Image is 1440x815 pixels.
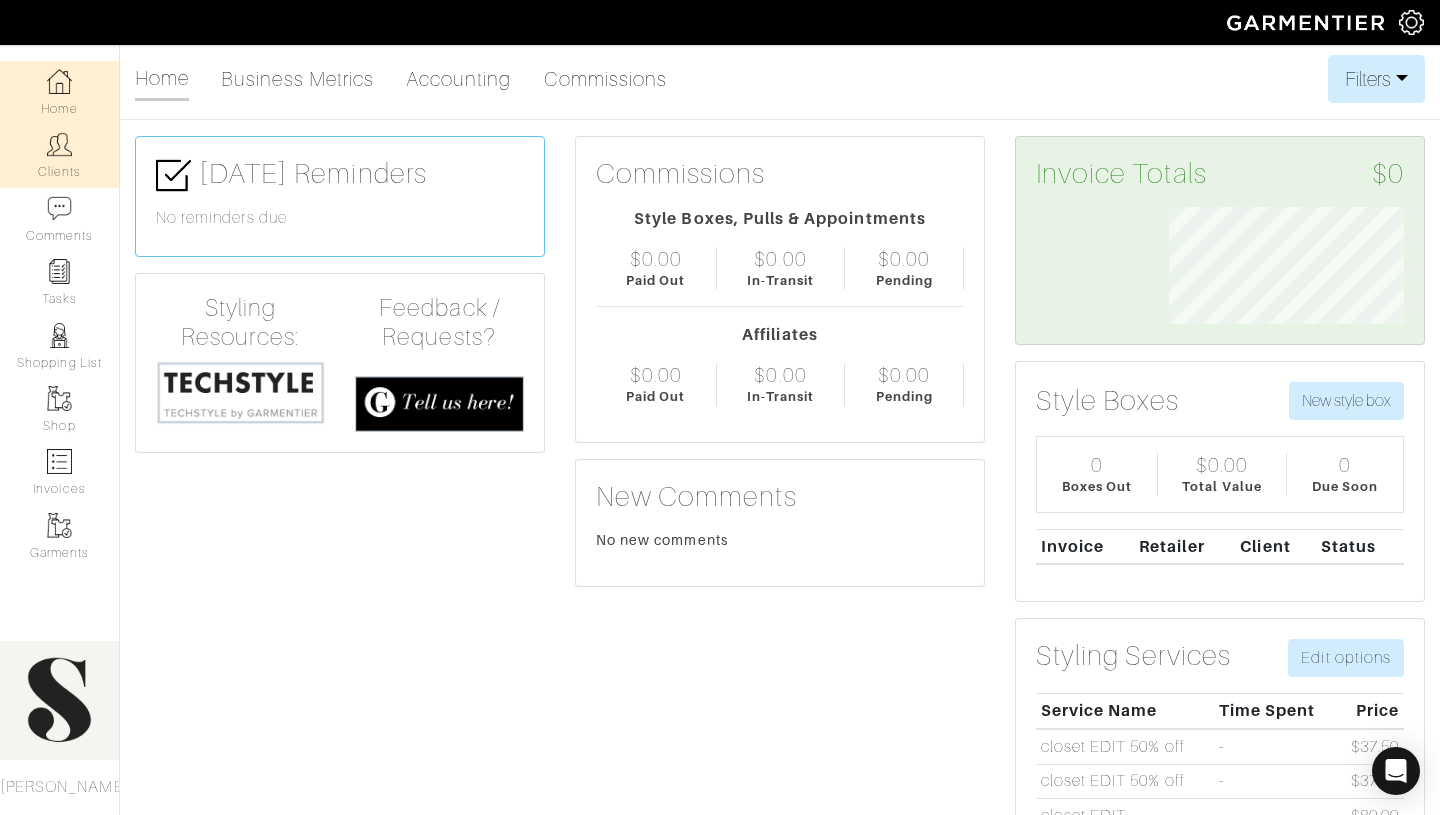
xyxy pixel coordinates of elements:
h3: Commissions [596,157,766,191]
button: New style box [1289,382,1404,420]
h3: Invoice Totals [1036,157,1404,191]
div: Pending [876,271,933,290]
div: $0.00 [754,247,806,271]
div: In-Transit [747,271,815,290]
td: $37.50 [1337,729,1404,764]
img: orders-icon-0abe47150d42831381b5fb84f609e132dff9fe21cb692f30cb5eec754e2cba89.png [47,449,72,474]
div: $0.00 [878,247,930,271]
h3: Style Boxes [1036,384,1180,418]
img: clients-icon-6bae9207a08558b7cb47a8932f037763ab4055f8c8b6bfacd5dc20c3e0201464.png [47,132,72,157]
div: Open Intercom Messenger [1372,747,1420,795]
div: 0 [1339,453,1351,477]
h6: No reminders due [156,209,524,228]
th: Price [1337,694,1404,729]
th: Retailer [1134,529,1235,564]
img: garments-icon-b7da505a4dc4fd61783c78ac3ca0ef83fa9d6f193b1c9dc38574b1d14d53ca28.png [47,513,72,538]
div: Pending [876,387,933,406]
h3: [DATE] Reminders [156,157,524,193]
td: $37.50 [1337,764,1404,799]
img: check-box-icon-36a4915ff3ba2bd8f6e4f29bc755bb66becd62c870f447fc0dd1365fcfddab58.png [156,158,191,193]
h3: New Comments [596,480,964,514]
div: In-Transit [747,387,815,406]
img: comment-icon-a0a6a9ef722e966f86d9cbdc48e553b5cf19dbc54f86b18d962a5391bc8f6eb6.png [47,196,72,221]
td: closet EDIT 50% off [1036,729,1214,764]
a: Business Metrics [221,59,374,99]
div: Due Soon [1312,477,1378,496]
img: reminder-icon-8004d30b9f0a5d33ae49ab947aed9ed385cf756f9e5892f1edd6e32f2345188e.png [47,259,72,284]
div: Paid Out [626,387,685,406]
img: garmentier-logo-header-white-b43fb05a5012e4ada735d5af1a66efaba907eab6374d6393d1fbf88cb4ef424d.png [1217,5,1399,40]
div: Affiliates [596,323,964,347]
img: stylists-icon-eb353228a002819b7ec25b43dbf5f0378dd9e0616d9560372ff212230b889e62.png [47,323,72,348]
div: Boxes Out [1062,477,1132,496]
a: Home [135,58,189,101]
div: 0 [1091,453,1103,477]
div: Total Value [1182,477,1262,496]
div: $0.00 [630,363,682,387]
th: Invoice [1036,529,1134,564]
h4: Styling Resources: [156,294,325,352]
div: $0.00 [754,363,806,387]
img: gear-icon-white-bd11855cb880d31180b6d7d6211b90ccbf57a29d726f0c71d8c61bd08dd39cc2.png [1399,10,1424,35]
td: - [1214,729,1337,764]
img: feedback_requests-3821251ac2bd56c73c230f3229a5b25d6eb027adea667894f41107c140538ee0.png [355,376,524,433]
h3: Styling Services [1036,639,1231,673]
td: - [1214,764,1337,799]
div: $0.00 [630,247,682,271]
th: Time Spent [1214,694,1337,729]
div: $0.00 [1196,453,1248,477]
div: $0.00 [878,363,930,387]
th: Status [1316,529,1404,564]
img: garments-icon-b7da505a4dc4fd61783c78ac3ca0ef83fa9d6f193b1c9dc38574b1d14d53ca28.png [47,386,72,411]
div: Paid Out [626,271,685,290]
button: Filters [1328,55,1425,103]
th: Service Name [1036,694,1214,729]
a: Accounting [406,59,512,99]
a: Edit options [1288,639,1404,677]
img: techstyle-93310999766a10050dc78ceb7f971a75838126fd19372ce40ba20cdf6a89b94b.png [156,360,325,425]
img: dashboard-icon-dbcd8f5a0b271acd01030246c82b418ddd0df26cd7fceb0bd07c9910d44c42f6.png [47,69,72,94]
a: Commissions [544,59,668,99]
th: Client [1236,529,1317,564]
div: No new comments [596,530,964,550]
div: Style Boxes, Pulls & Appointments [596,207,964,231]
span: $0 [1372,157,1404,191]
td: closet EDIT 50% off [1036,764,1214,799]
h4: Feedback / Requests? [355,294,524,352]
